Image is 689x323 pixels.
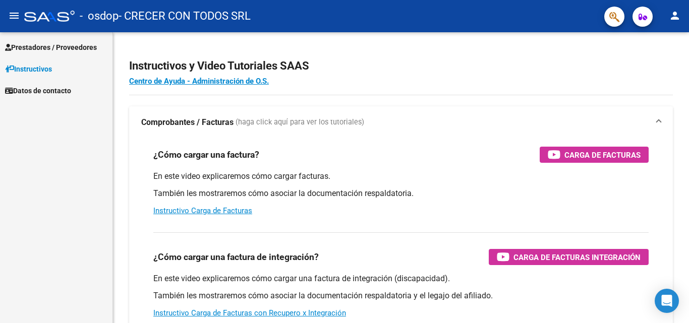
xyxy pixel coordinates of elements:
h3: ¿Cómo cargar una factura de integración? [153,250,319,264]
button: Carga de Facturas Integración [489,249,649,265]
span: Datos de contacto [5,85,71,96]
p: También les mostraremos cómo asociar la documentación respaldatoria y el legajo del afiliado. [153,290,649,301]
span: (haga click aquí para ver los tutoriales) [236,117,364,128]
mat-expansion-panel-header: Comprobantes / Facturas (haga click aquí para ver los tutoriales) [129,106,673,139]
span: Carga de Facturas [564,149,641,161]
p: En este video explicaremos cómo cargar una factura de integración (discapacidad). [153,273,649,284]
span: Prestadores / Proveedores [5,42,97,53]
h2: Instructivos y Video Tutoriales SAAS [129,56,673,76]
mat-icon: menu [8,10,20,22]
p: En este video explicaremos cómo cargar facturas. [153,171,649,182]
a: Centro de Ayuda - Administración de O.S. [129,77,269,86]
span: Carga de Facturas Integración [513,251,641,264]
span: Instructivos [5,63,52,75]
h3: ¿Cómo cargar una factura? [153,148,259,162]
mat-icon: person [669,10,681,22]
span: - osdop [80,5,119,27]
a: Instructivo Carga de Facturas con Recupero x Integración [153,308,346,317]
span: - CRECER CON TODOS SRL [119,5,251,27]
a: Instructivo Carga de Facturas [153,206,252,215]
p: También les mostraremos cómo asociar la documentación respaldatoria. [153,188,649,199]
button: Carga de Facturas [540,147,649,163]
div: Open Intercom Messenger [655,289,679,313]
strong: Comprobantes / Facturas [141,117,234,128]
